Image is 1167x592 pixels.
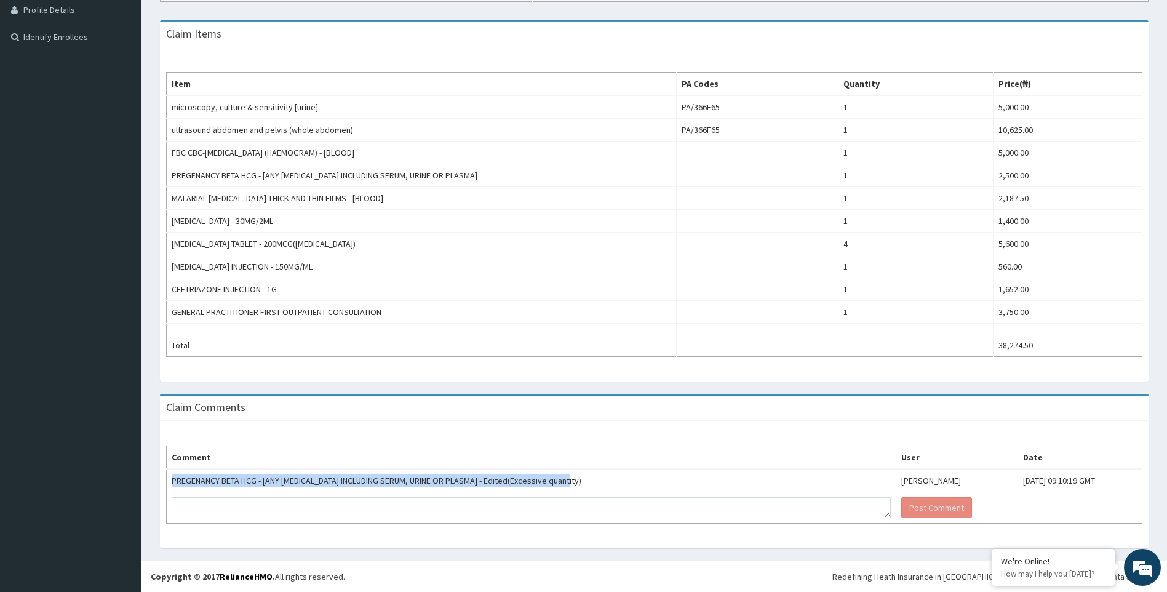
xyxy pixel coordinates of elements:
div: We're Online! [1001,556,1105,567]
div: Redefining Heath Insurance in [GEOGRAPHIC_DATA] using Telemedicine and Data Science! [832,570,1158,583]
td: 1,652.00 [993,278,1142,301]
td: MALARIAL [MEDICAL_DATA] THICK AND THIN FILMS - [BLOOD] [167,187,677,210]
td: PA/366F65 [677,119,838,142]
td: 5,000.00 [993,142,1142,164]
th: Item [167,73,677,96]
span: We're online! [71,155,170,279]
td: [DATE] 09:10:19 GMT [1018,469,1142,492]
td: [MEDICAL_DATA] - 30MG/2ML [167,210,677,233]
h3: Claim Items [166,28,221,39]
th: User [896,446,1018,470]
td: 10,625.00 [993,119,1142,142]
th: Date [1018,446,1142,470]
td: 1 [838,95,993,119]
td: 1,400.00 [993,210,1142,233]
td: GENERAL PRACTITIONER FIRST OUTPATIENT CONSULTATION [167,301,677,324]
a: RelianceHMO [220,571,273,582]
td: PREGENANCY BETA HCG - [ANY [MEDICAL_DATA] INCLUDING SERUM, URINE OR PLASMA] - Edited(Excessive qu... [167,469,896,492]
p: How may I help you today? [1001,569,1105,579]
td: 5,600.00 [993,233,1142,255]
td: [MEDICAL_DATA] TABLET - 200MCG([MEDICAL_DATA]) [167,233,677,255]
td: 1 [838,210,993,233]
td: 1 [838,278,993,301]
th: PA Codes [677,73,838,96]
td: 1 [838,164,993,187]
td: ultrasound abdomen and pelvis (whole abdomen) [167,119,677,142]
td: 1 [838,187,993,210]
td: PA/366F65 [677,95,838,119]
td: 2,187.50 [993,187,1142,210]
th: Comment [167,446,896,470]
div: Minimize live chat window [202,6,231,36]
button: Post Comment [901,497,972,518]
strong: Copyright © 2017 . [151,571,275,582]
h3: Claim Comments [166,402,245,413]
div: Chat with us now [64,69,207,85]
td: 1 [838,301,993,324]
td: 38,274.50 [993,334,1142,357]
th: Price(₦) [993,73,1142,96]
td: 1 [838,119,993,142]
td: [MEDICAL_DATA] INJECTION - 150MG/ML [167,255,677,278]
footer: All rights reserved. [141,561,1167,592]
td: ------ [838,334,993,357]
td: microscopy, culture & sensitivity [urine] [167,95,677,119]
td: PREGENANCY BETA HCG - [ANY [MEDICAL_DATA] INCLUDING SERUM, URINE OR PLASMA] [167,164,677,187]
td: 1 [838,255,993,278]
td: 4 [838,233,993,255]
td: 2,500.00 [993,164,1142,187]
img: d_794563401_company_1708531726252_794563401 [23,62,50,92]
td: Total [167,334,677,357]
td: 560.00 [993,255,1142,278]
td: [PERSON_NAME] [896,469,1018,492]
td: 5,000.00 [993,95,1142,119]
td: CEFTRIAZONE INJECTION - 1G [167,278,677,301]
td: FBC CBC-[MEDICAL_DATA] (HAEMOGRAM) - [BLOOD] [167,142,677,164]
td: 1 [838,142,993,164]
textarea: Type your message and hit 'Enter' [6,336,234,379]
th: Quantity [838,73,993,96]
td: 3,750.00 [993,301,1142,324]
